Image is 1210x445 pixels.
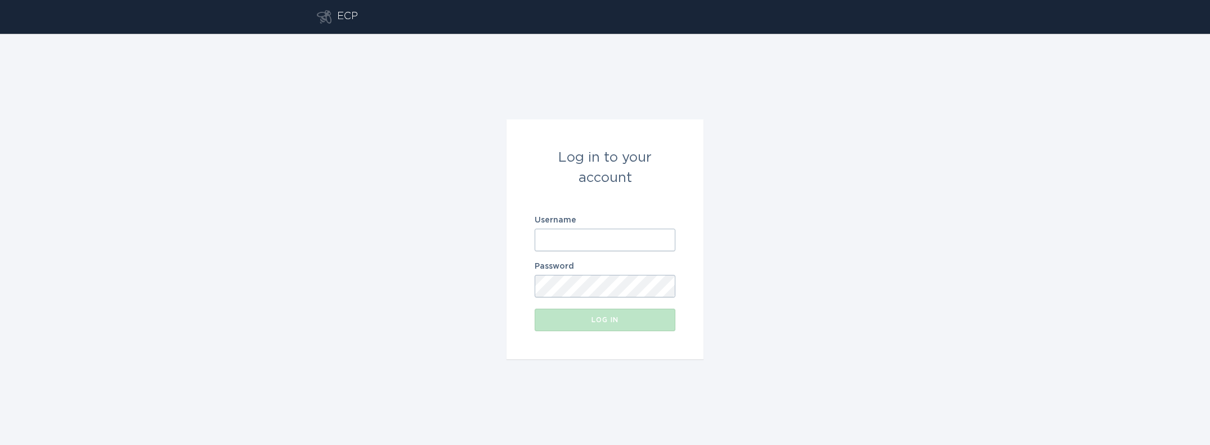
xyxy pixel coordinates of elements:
[535,262,675,270] label: Password
[337,10,358,24] div: ECP
[317,10,331,24] button: Go to dashboard
[535,309,675,331] button: Log in
[540,317,670,323] div: Log in
[535,148,675,188] div: Log in to your account
[535,216,675,224] label: Username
